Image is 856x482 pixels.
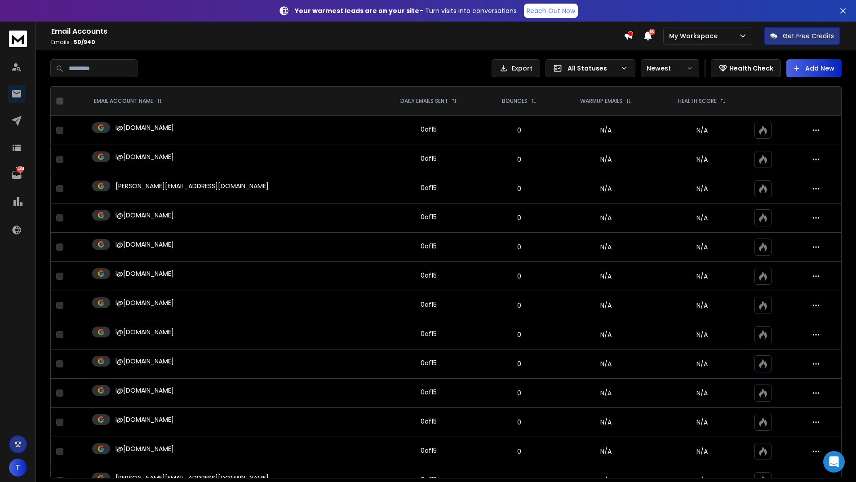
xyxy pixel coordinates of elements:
[115,181,269,190] p: [PERSON_NAME][EMAIL_ADDRESS][DOMAIN_NAME]
[115,415,174,424] p: l@[DOMAIN_NAME]
[421,417,437,426] div: 0 of 15
[568,64,617,73] p: All Statuses
[421,212,437,221] div: 0 of 15
[661,301,743,310] p: N/A
[661,184,743,193] p: N/A
[661,447,743,456] p: N/A
[9,459,27,477] button: T
[556,174,655,203] td: N/A
[421,154,437,163] div: 0 of 15
[823,451,845,473] div: Open Intercom Messenger
[115,269,174,278] p: l@[DOMAIN_NAME]
[556,233,655,262] td: N/A
[556,116,655,145] td: N/A
[786,59,842,77] button: Add New
[661,389,743,398] p: N/A
[661,418,743,427] p: N/A
[556,320,655,349] td: N/A
[421,242,437,251] div: 0 of 15
[94,97,162,105] div: EMAIL ACCOUNT NAME
[661,155,743,164] p: N/A
[295,6,419,15] strong: Your warmest leads are on your site
[661,272,743,281] p: N/A
[524,4,578,18] a: Reach Out Now
[783,31,834,40] p: Get Free Credits
[51,26,624,37] h1: Email Accounts
[556,145,655,174] td: N/A
[51,39,624,46] p: Emails :
[421,125,437,134] div: 0 of 15
[115,211,174,220] p: l@[DOMAIN_NAME]
[421,271,437,280] div: 0 of 15
[421,329,437,338] div: 0 of 15
[488,389,551,398] p: 0
[488,184,551,193] p: 0
[421,388,437,397] div: 0 of 15
[9,31,27,47] img: logo
[556,379,655,408] td: N/A
[488,155,551,164] p: 0
[488,418,551,427] p: 0
[661,359,743,368] p: N/A
[556,349,655,379] td: N/A
[488,272,551,281] p: 0
[661,213,743,222] p: N/A
[661,330,743,339] p: N/A
[556,262,655,291] td: N/A
[488,359,551,368] p: 0
[711,59,781,77] button: Health Check
[115,327,174,336] p: l@[DOMAIN_NAME]
[661,243,743,252] p: N/A
[488,447,551,456] p: 0
[115,357,174,366] p: l@[DOMAIN_NAME]
[8,166,26,184] a: 1464
[502,97,528,105] p: BOUNCES
[488,243,551,252] p: 0
[488,126,551,135] p: 0
[400,97,448,105] p: DAILY EMAILS SENT
[678,97,717,105] p: HEALTH SCORE
[729,64,773,73] p: Health Check
[488,213,551,222] p: 0
[17,166,24,173] p: 1464
[421,358,437,367] div: 0 of 15
[421,446,437,455] div: 0 of 15
[295,6,517,15] p: – Turn visits into conversations
[488,301,551,310] p: 0
[556,203,655,233] td: N/A
[115,123,174,132] p: l@[DOMAIN_NAME]
[74,38,95,46] span: 50 / 940
[421,300,437,309] div: 0 of 15
[115,240,174,249] p: l@[DOMAIN_NAME]
[641,59,699,77] button: Newest
[488,330,551,339] p: 0
[580,97,622,105] p: WARMUP EMAILS
[556,291,655,320] td: N/A
[556,408,655,437] td: N/A
[421,183,437,192] div: 0 of 15
[661,126,743,135] p: N/A
[115,152,174,161] p: l@[DOMAIN_NAME]
[527,6,575,15] p: Reach Out Now
[764,27,840,45] button: Get Free Credits
[649,29,655,35] span: 50
[115,386,174,395] p: l@[DOMAIN_NAME]
[115,298,174,307] p: l@[DOMAIN_NAME]
[556,437,655,466] td: N/A
[669,31,721,40] p: My Workspace
[115,444,174,453] p: l@[DOMAIN_NAME]
[492,59,540,77] button: Export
